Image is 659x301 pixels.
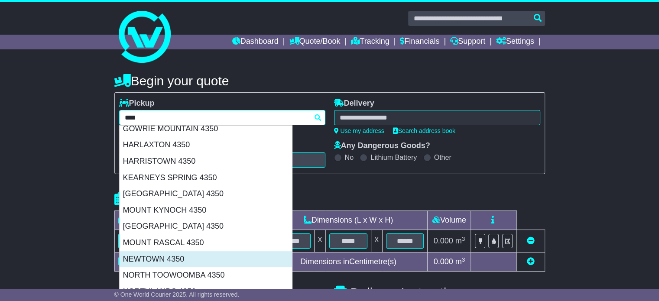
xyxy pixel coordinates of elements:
[120,235,292,251] div: MOUNT RASCAL 4350
[334,99,374,108] label: Delivery
[120,267,292,284] div: NORTH TOOWOOMBA 4350
[269,252,428,272] td: Dimensions in Centimetre(s)
[334,285,545,300] h4: Delivery Instructions
[371,230,382,252] td: x
[120,186,292,202] div: [GEOGRAPHIC_DATA] 4350
[114,252,187,272] td: Total
[351,35,389,49] a: Tracking
[289,35,340,49] a: Quote/Book
[114,285,325,300] h4: Pickup Instructions
[400,35,439,49] a: Financials
[114,74,545,88] h4: Begin your quote
[119,99,155,108] label: Pickup
[120,170,292,186] div: KEARNEYS SPRING 4350
[434,257,453,266] span: 0.000
[450,35,485,49] a: Support
[120,153,292,170] div: HARRISTOWN 4350
[496,35,534,49] a: Settings
[455,257,465,266] span: m
[334,141,430,151] label: Any Dangerous Goods?
[120,202,292,219] div: MOUNT KYNOCH 4350
[114,291,240,298] span: © One World Courier 2025. All rights reserved.
[462,236,465,242] sup: 3
[370,153,417,162] label: Lithium Battery
[120,251,292,268] div: NEWTOWN 4350
[434,236,453,245] span: 0.000
[119,110,325,125] typeahead: Please provide city
[455,236,465,245] span: m
[462,256,465,263] sup: 3
[120,137,292,153] div: HARLAXTON 4350
[114,192,223,206] h4: Package details |
[120,218,292,235] div: [GEOGRAPHIC_DATA] 4350
[334,127,384,134] a: Use my address
[269,211,428,230] td: Dimensions (L x W x H)
[114,211,187,230] td: Type
[434,153,451,162] label: Other
[393,127,455,134] a: Search address book
[120,121,292,137] div: GOWRIE MOUNTAIN 4350
[527,257,535,266] a: Add new item
[428,211,471,230] td: Volume
[232,35,279,49] a: Dashboard
[314,230,325,252] td: x
[527,236,535,245] a: Remove this item
[120,284,292,300] div: NORTHLANDS 4350
[345,153,354,162] label: No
